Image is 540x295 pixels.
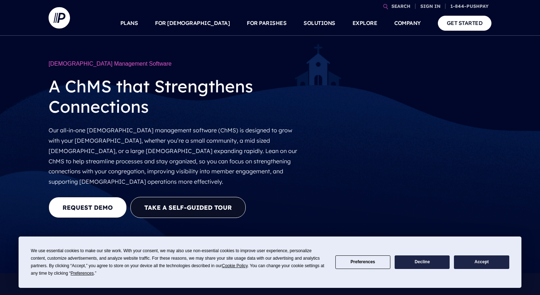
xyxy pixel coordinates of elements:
[31,247,326,277] div: We use essential cookies to make our site work. With your consent, we may also use non-essential ...
[335,255,390,269] button: Preferences
[49,197,127,218] a: REQUEST DEMO
[352,11,377,36] a: EXPLORE
[120,11,138,36] a: PLANS
[49,57,302,71] h1: [DEMOGRAPHIC_DATA] Management Software
[247,11,286,36] a: FOR PARISHES
[130,197,246,218] button: Take a Self-guided Tour
[304,11,335,36] a: SOLUTIONS
[454,255,509,269] button: Accept
[49,122,302,190] p: Our all-in-one [DEMOGRAPHIC_DATA] management software (ChMS) is designed to grow with your [DEMOG...
[155,11,230,36] a: FOR [DEMOGRAPHIC_DATA]
[438,16,492,30] a: GET STARTED
[395,255,450,269] button: Decline
[19,236,521,288] div: Cookie Consent Prompt
[71,271,94,276] span: Preferences
[222,263,247,268] span: Cookie Policy
[394,11,421,36] a: COMPANY
[49,71,302,122] h2: A ChMS that Strengthens Connections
